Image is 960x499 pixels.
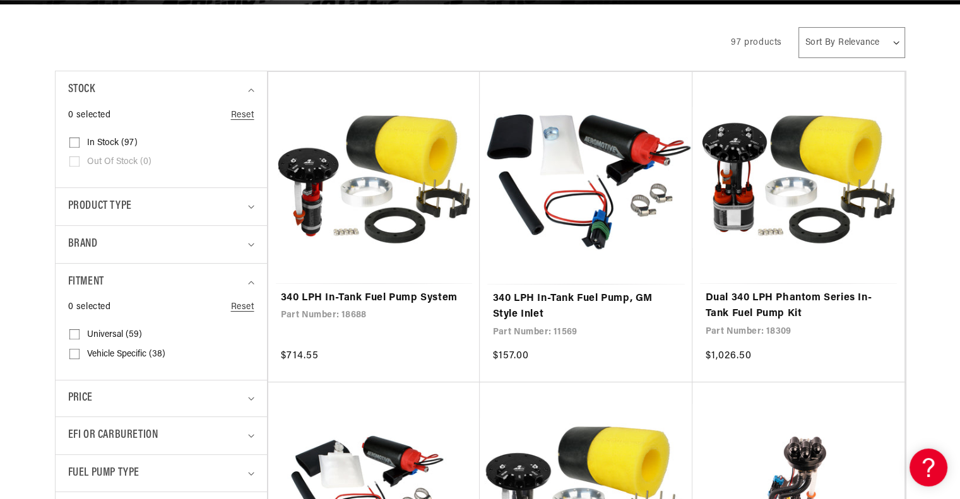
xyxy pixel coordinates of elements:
span: 0 selected [68,109,111,122]
a: Reset [231,300,254,314]
span: Vehicle Specific (38) [87,349,165,360]
span: EFI or Carburetion [68,426,158,445]
span: Stock [68,81,95,99]
a: 340 LPH In-Tank Fuel Pump System [281,290,468,307]
span: Fuel Pump Type [68,464,139,483]
span: 0 selected [68,300,111,314]
summary: Stock (0 selected) [68,71,254,109]
summary: EFI or Carburetion (0 selected) [68,417,254,454]
a: 340 LPH In-Tank Fuel Pump, GM Style Inlet [492,291,680,323]
summary: Fuel Pump Type (0 selected) [68,455,254,492]
span: Fitment [68,273,104,291]
span: Price [68,390,93,407]
span: In stock (97) [87,138,138,149]
span: 97 products [731,38,782,47]
summary: Fitment (0 selected) [68,264,254,301]
span: Brand [68,235,98,254]
span: Universal (59) [87,329,142,341]
span: Out of stock (0) [87,156,151,168]
a: Dual 340 LPH Phantom Series In-Tank Fuel Pump Kit [705,290,892,322]
span: Product type [68,197,132,216]
summary: Price [68,380,254,416]
summary: Product type (0 selected) [68,188,254,225]
a: Reset [231,109,254,122]
summary: Brand (0 selected) [68,226,254,263]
